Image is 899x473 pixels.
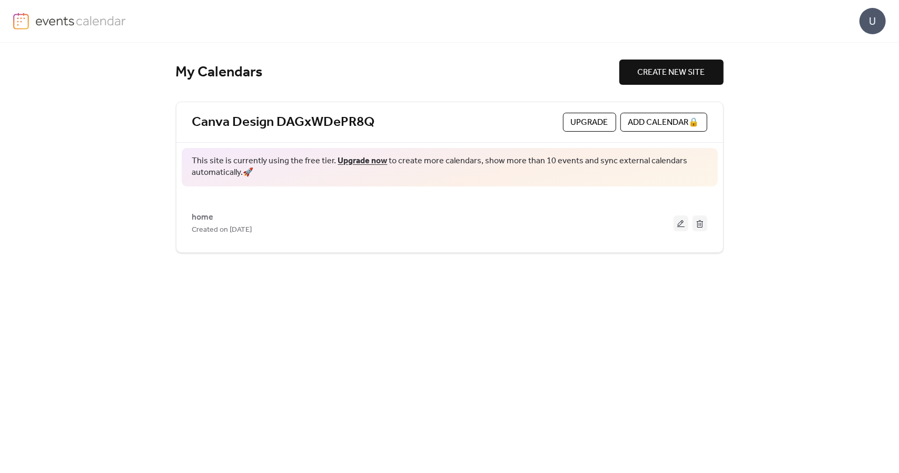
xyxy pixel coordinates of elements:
[192,211,214,224] span: home
[563,113,616,132] button: Upgrade
[192,214,214,220] a: home
[192,155,707,179] span: This site is currently using the free tier. to create more calendars, show more than 10 events an...
[176,63,619,82] div: My Calendars
[571,116,608,129] span: Upgrade
[638,66,705,79] span: CREATE NEW SITE
[619,60,724,85] button: CREATE NEW SITE
[338,153,388,169] a: Upgrade now
[192,114,375,131] a: Canva Design DAGxWDePR8Q
[13,13,29,29] img: logo
[192,224,252,236] span: Created on [DATE]
[860,8,886,34] div: U
[35,13,126,28] img: logo-type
